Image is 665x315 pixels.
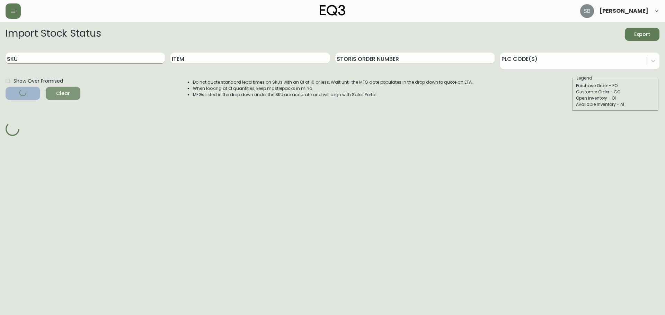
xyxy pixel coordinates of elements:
button: Export [625,28,659,41]
span: [PERSON_NAME] [600,8,648,14]
button: Clear [46,87,80,100]
img: 9d441cf7d49ccab74e0d560c7564bcc8 [580,4,594,18]
span: Clear [51,89,75,98]
span: Export [630,30,654,39]
h2: Import Stock Status [6,28,101,41]
legend: Legend [576,75,593,81]
div: Available Inventory - AI [576,101,655,108]
img: logo [320,5,345,16]
div: Open Inventory - OI [576,95,655,101]
div: Customer Order - CO [576,89,655,95]
li: When looking at OI quantities, keep masterpacks in mind. [193,85,473,92]
li: MFGs listed in the drop down under the SKU are accurate and will align with Sales Portal. [193,92,473,98]
li: Do not quote standard lead times on SKUs with an OI of 10 or less. Wait until the MFG date popula... [193,79,473,85]
span: Show Over Promised [14,77,63,85]
div: Purchase Order - PO [576,83,655,89]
